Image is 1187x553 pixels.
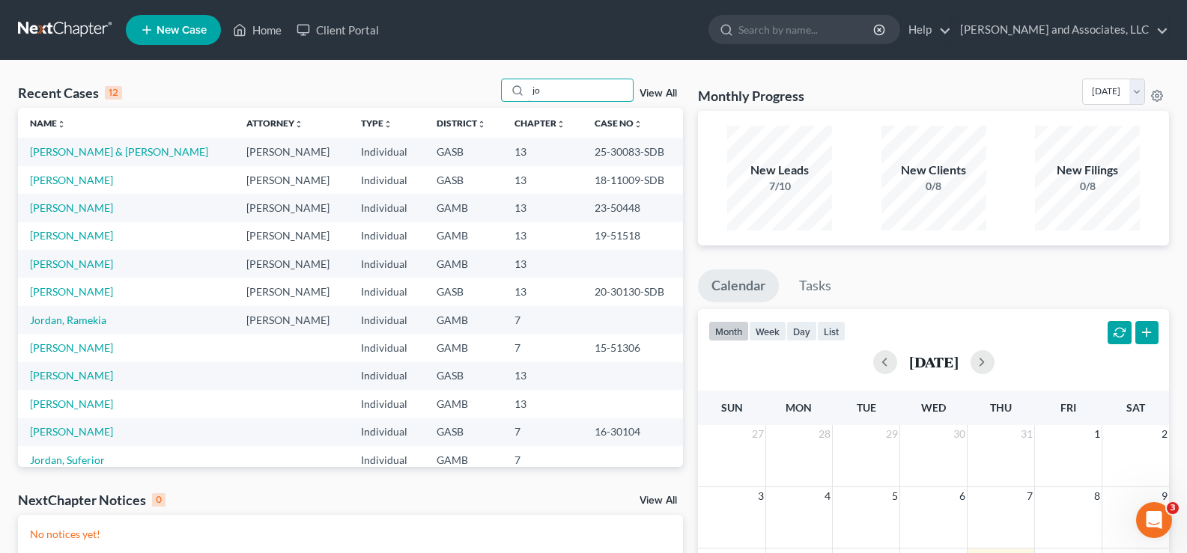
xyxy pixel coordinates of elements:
i: unfold_more [57,120,66,129]
a: [PERSON_NAME] [30,229,113,242]
td: GASB [425,418,503,446]
a: Client Portal [289,16,386,43]
td: 7 [503,446,583,474]
td: Individual [349,222,425,250]
td: 7 [503,306,583,334]
a: Jordan, Ramekia [30,314,106,326]
a: View All [640,88,677,99]
span: 8 [1093,487,1102,505]
span: 31 [1019,425,1034,443]
a: Attorneyunfold_more [246,117,303,129]
td: Individual [349,250,425,278]
a: [PERSON_NAME] [30,257,113,270]
td: 7 [503,334,583,361]
p: No notices yet! [30,527,671,542]
button: day [786,321,817,341]
div: New Clients [881,162,986,179]
div: 12 [105,86,122,100]
td: Individual [349,334,425,361]
td: Individual [349,166,425,194]
td: 13 [503,138,583,165]
input: Search by name... [528,79,633,101]
a: [PERSON_NAME] and Associates, LLC [953,16,1168,43]
i: unfold_more [634,120,643,129]
a: Chapterunfold_more [514,117,565,129]
a: Case Nounfold_more [595,117,643,129]
span: Sun [721,401,743,414]
a: Nameunfold_more [30,117,66,129]
a: [PERSON_NAME] [30,201,113,214]
td: GAMB [425,250,503,278]
a: [PERSON_NAME] [30,397,113,410]
a: [PERSON_NAME] [30,425,113,438]
a: Help [901,16,951,43]
i: unfold_more [556,120,565,129]
a: Home [225,16,289,43]
i: unfold_more [294,120,303,129]
td: 23-50448 [583,194,683,221]
td: Individual [349,278,425,305]
button: week [749,321,786,341]
a: Jordan, Suferior [30,453,105,466]
div: 0/8 [881,179,986,194]
td: Individual [349,362,425,390]
td: GASB [425,138,503,165]
span: Tue [857,401,876,414]
span: 4 [823,487,832,505]
h2: [DATE] [909,354,959,370]
span: Fri [1060,401,1076,414]
td: [PERSON_NAME] [234,306,349,334]
span: 9 [1160,487,1169,505]
td: 13 [503,222,583,250]
span: 30 [952,425,967,443]
div: NextChapter Notices [18,491,166,509]
td: GAMB [425,194,503,221]
i: unfold_more [477,120,486,129]
span: 27 [750,425,765,443]
td: GAMB [425,222,503,250]
td: Individual [349,194,425,221]
td: 13 [503,250,583,278]
button: month [708,321,749,341]
td: [PERSON_NAME] [234,222,349,250]
h3: Monthly Progress [698,87,804,105]
span: 2 [1160,425,1169,443]
td: GAMB [425,334,503,361]
td: 13 [503,166,583,194]
a: [PERSON_NAME] & [PERSON_NAME] [30,145,208,158]
span: Mon [786,401,812,414]
div: New Filings [1035,162,1140,179]
td: 13 [503,390,583,418]
td: 25-30083-SDB [583,138,683,165]
a: [PERSON_NAME] [30,174,113,186]
span: 3 [756,487,765,505]
a: Typeunfold_more [361,117,392,129]
a: Tasks [786,269,845,302]
td: [PERSON_NAME] [234,166,349,194]
a: View All [640,495,677,506]
td: 15-51306 [583,334,683,361]
td: 20-30130-SDB [583,278,683,305]
input: Search by name... [738,16,875,43]
span: 28 [817,425,832,443]
td: 13 [503,362,583,390]
td: [PERSON_NAME] [234,138,349,165]
td: 13 [503,278,583,305]
i: unfold_more [383,120,392,129]
div: 0/8 [1035,179,1140,194]
a: [PERSON_NAME] [30,285,113,298]
a: Districtunfold_more [437,117,486,129]
a: [PERSON_NAME] [30,341,113,354]
td: GAMB [425,390,503,418]
iframe: Intercom live chat [1136,502,1172,538]
span: 29 [884,425,899,443]
span: Wed [921,401,946,414]
span: 5 [890,487,899,505]
button: list [817,321,846,341]
td: Individual [349,446,425,474]
span: New Case [157,25,207,36]
td: Individual [349,306,425,334]
a: Calendar [698,269,779,302]
div: New Leads [727,162,832,179]
div: 0 [152,493,166,507]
